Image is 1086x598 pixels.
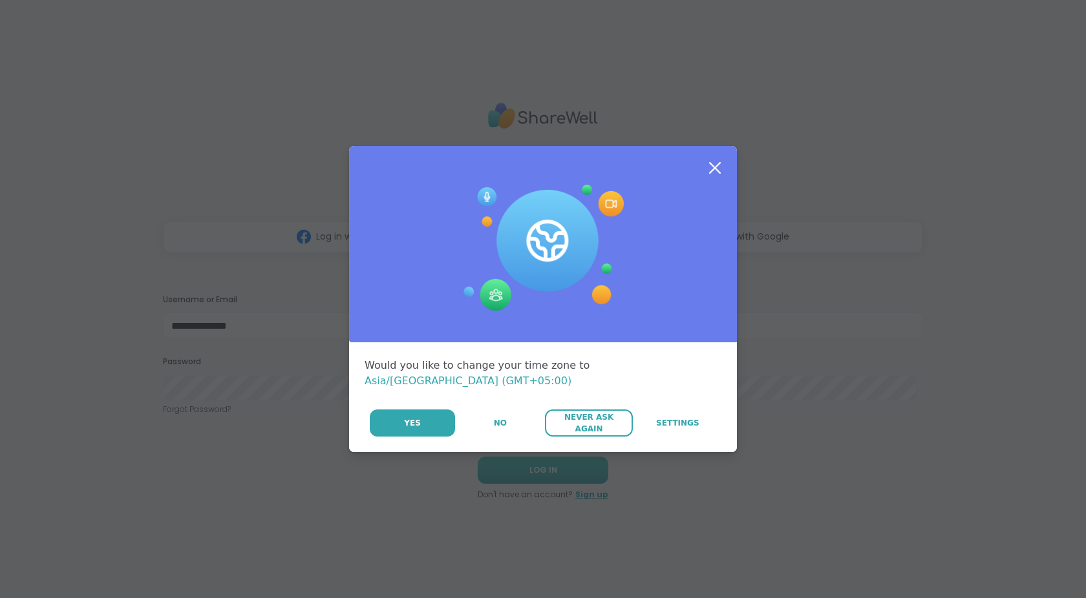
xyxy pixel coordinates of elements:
span: Never Ask Again [551,411,626,435]
button: Never Ask Again [545,409,632,437]
img: Session Experience [462,185,624,311]
a: Settings [634,409,721,437]
div: Would you like to change your time zone to [365,358,721,389]
span: Yes [404,417,421,429]
span: Settings [656,417,699,429]
span: No [494,417,507,429]
span: Asia/[GEOGRAPHIC_DATA] (GMT+05:00) [365,375,571,387]
button: No [456,409,544,437]
button: Yes [370,409,455,437]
